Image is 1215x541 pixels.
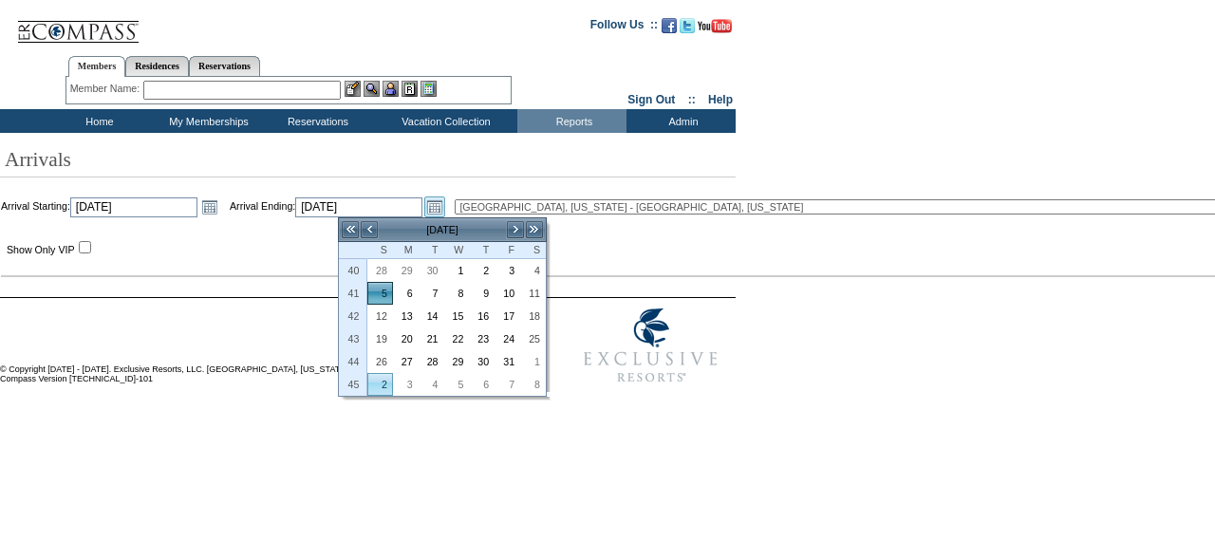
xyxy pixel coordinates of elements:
td: Monday, October 06, 2025 [393,282,419,305]
th: 45 [339,373,367,396]
a: 15 [445,306,469,326]
div: Member Name: [70,81,143,97]
a: 18 [521,306,545,326]
a: 17 [495,306,519,326]
a: >> [525,220,544,239]
td: Saturday, November 01, 2025 [520,350,546,373]
span: :: [688,93,696,106]
img: Subscribe to our YouTube Channel [698,19,732,33]
a: Residences [125,56,189,76]
td: Sunday, October 19, 2025 [367,327,393,350]
td: Follow Us :: [590,16,658,39]
a: 11 [521,283,545,304]
td: Saturday, October 18, 2025 [520,305,546,327]
a: Follow us on Twitter [680,24,695,35]
a: 27 [394,351,418,372]
a: 14 [420,306,443,326]
a: 2 [368,374,392,395]
label: Show Only VIP [7,244,75,255]
a: 3 [394,374,418,395]
a: 12 [368,306,392,326]
td: Friday, October 10, 2025 [495,282,520,305]
a: Members [68,56,126,77]
a: 5 [445,374,469,395]
td: Tuesday, November 04, 2025 [419,373,444,396]
td: Wednesday, October 22, 2025 [444,327,470,350]
td: Home [43,109,152,133]
td: My Memberships [152,109,261,133]
a: 7 [495,374,519,395]
td: Tuesday, October 07, 2025 [419,282,444,305]
img: View [364,81,380,97]
a: 30 [470,351,494,372]
a: Help [708,93,733,106]
td: Monday, October 13, 2025 [393,305,419,327]
a: 4 [521,260,545,281]
img: b_edit.gif [345,81,361,97]
td: Thursday, November 06, 2025 [469,373,495,396]
a: 4 [420,374,443,395]
th: Monday [393,242,419,259]
a: > [506,220,525,239]
td: Thursday, October 16, 2025 [469,305,495,327]
td: Monday, November 03, 2025 [393,373,419,396]
td: Friday, October 31, 2025 [495,350,520,373]
th: Tuesday [419,242,444,259]
td: Saturday, October 25, 2025 [520,327,546,350]
th: Sunday [367,242,393,259]
th: Saturday [520,242,546,259]
td: Arrival Ending: [230,188,454,226]
th: 44 [339,350,367,373]
td: Wednesday, October 08, 2025 [444,282,470,305]
th: Friday [495,242,520,259]
a: 26 [368,351,392,372]
td: Tuesday, October 28, 2025 [419,350,444,373]
td: Tuesday, October 21, 2025 [419,327,444,350]
a: 24 [495,328,519,349]
th: Wednesday [444,242,470,259]
td: Arrival Starting: [1,188,229,226]
img: Compass Home [16,5,140,44]
a: 20 [394,328,418,349]
td: Monday, October 20, 2025 [393,327,419,350]
td: Sunday, October 26, 2025 [367,350,393,373]
img: Become our fan on Facebook [662,18,677,33]
a: 29 [445,351,469,372]
a: 28 [420,351,443,372]
td: Admin [626,109,736,133]
a: 8 [445,283,469,304]
a: 2 [470,260,494,281]
td: Reservations [261,109,370,133]
td: Friday, October 03, 2025 [495,259,520,282]
a: Become our fan on Facebook [662,24,677,35]
td: Thursday, October 09, 2025 [469,282,495,305]
td: Wednesday, October 15, 2025 [444,305,470,327]
td: Thursday, October 02, 2025 [469,259,495,282]
td: Vacation Collection [370,109,517,133]
td: Wednesday, October 29, 2025 [444,350,470,373]
td: Thursday, October 30, 2025 [469,350,495,373]
a: 30 [420,260,443,281]
td: Saturday, November 08, 2025 [520,373,546,396]
th: 41 [339,282,367,305]
a: 16 [470,306,494,326]
img: Impersonate [383,81,399,97]
a: 19 [368,328,392,349]
td: Monday, September 29, 2025 [393,259,419,282]
td: Reports [517,109,626,133]
a: Open the calendar popup. [424,196,445,217]
td: Tuesday, September 30, 2025 [419,259,444,282]
a: 25 [521,328,545,349]
td: Sunday, September 28, 2025 [367,259,393,282]
a: 8 [521,374,545,395]
a: 22 [445,328,469,349]
a: 1 [445,260,469,281]
a: 28 [368,260,392,281]
a: 5 [368,283,392,304]
a: 6 [470,374,494,395]
td: Friday, October 24, 2025 [495,327,520,350]
a: 10 [495,283,519,304]
a: 6 [394,283,418,304]
td: Friday, November 07, 2025 [495,373,520,396]
a: 23 [470,328,494,349]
